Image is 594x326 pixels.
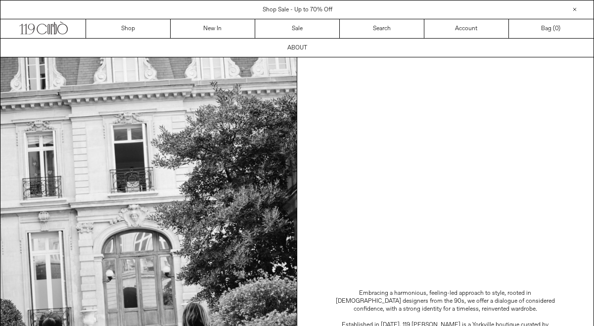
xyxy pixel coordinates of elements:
p: ABOUT [287,42,307,54]
p: Embracing a harmonious, feeling-led approach to style, rooted in [DEMOGRAPHIC_DATA] designers fro... [331,289,559,313]
a: Shop [86,19,171,38]
a: Sale [255,19,340,38]
a: Bag () [509,19,594,38]
a: Shop Sale - Up to 70% Off [263,6,332,14]
a: New In [171,19,255,38]
span: 0 [555,25,558,33]
a: Search [340,19,424,38]
span: ) [555,24,560,33]
a: Account [424,19,509,38]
